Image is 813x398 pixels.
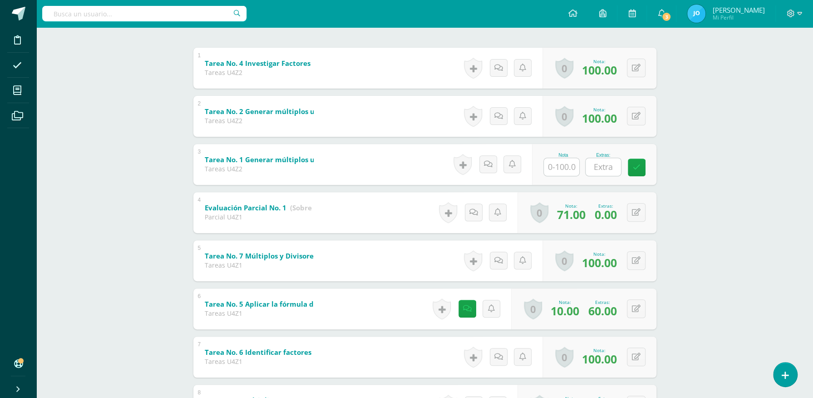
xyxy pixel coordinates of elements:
a: 0 [555,58,573,79]
b: Tarea No. 4 Investigar Factores [205,59,310,68]
strong: (Sobre 100.0) [290,203,334,212]
a: Tarea No. 6 Identificar factores [205,345,359,360]
a: Tarea No. 4 Investigar Factores [205,56,358,71]
div: Nota: [557,203,586,209]
input: Extra [586,158,621,176]
b: Tarea No. 5 Aplicar la fórmula del área a rectángulos; Hallar el área de rectángulos combinados; ... [205,299,734,308]
span: 3 [661,12,671,22]
b: Evaluación Parcial No. 1 [205,203,286,212]
span: 10.00 [551,303,579,318]
a: 0 [555,106,573,127]
a: Tarea No. 2 Generar múltiplos usando factores [205,104,413,119]
b: Tarea No. 2 Generar múltiplos usando factores [205,107,365,116]
a: 0 [524,298,542,319]
span: 0.00 [595,207,617,222]
div: Extras: [585,153,621,158]
span: 100.00 [582,351,617,367]
a: Tarea No. 5 Aplicar la fórmula del área a rectángulos; Hallar el área de rectángulos combinados; ... [205,297,782,312]
input: Busca un usuario... [42,6,246,21]
b: Tarea No. 7 Múltiplos y Divisores [205,251,317,260]
span: [PERSON_NAME] [712,5,764,15]
div: Extras: [595,203,617,209]
span: 100.00 [582,110,617,126]
div: Tareas U4Z2 [205,164,314,173]
span: 100.00 [582,62,617,78]
b: Tarea No. 1 Generar múltiplos usando factores [205,155,365,164]
span: Mi Perfil [712,14,764,21]
span: 100.00 [582,255,617,270]
div: Tareas U4Z2 [205,68,314,77]
div: Nota [543,153,583,158]
div: Nota: [551,299,579,305]
img: 0c5511dc06ee6ae7c7da3ebbca606f85.png [687,5,705,23]
a: 0 [530,202,548,223]
b: Tarea No. 6 Identificar factores [205,348,311,357]
a: Tarea No. 1 Generar múltiplos usando factores [205,153,413,167]
div: Tareas U4Z1 [205,309,314,318]
a: Evaluación Parcial No. 1 (Sobre 100.0) [205,201,334,215]
div: Nota: [582,251,617,257]
div: Nota: [582,58,617,65]
a: 0 [555,347,573,368]
a: Tarea No. 7 Múltiplos y Divisores [205,249,365,264]
span: 71.00 [557,207,586,222]
div: Tareas U4Z1 [205,357,314,366]
div: Tareas U4Z2 [205,116,314,125]
input: 0-100.0 [544,158,579,176]
div: Nota: [582,106,617,113]
div: Parcial U4Z1 [205,213,314,221]
div: Extras: [588,299,617,305]
div: Tareas U4Z1 [205,261,314,269]
span: 60.00 [588,303,617,318]
a: 0 [555,250,573,271]
div: Nota: [582,347,617,353]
